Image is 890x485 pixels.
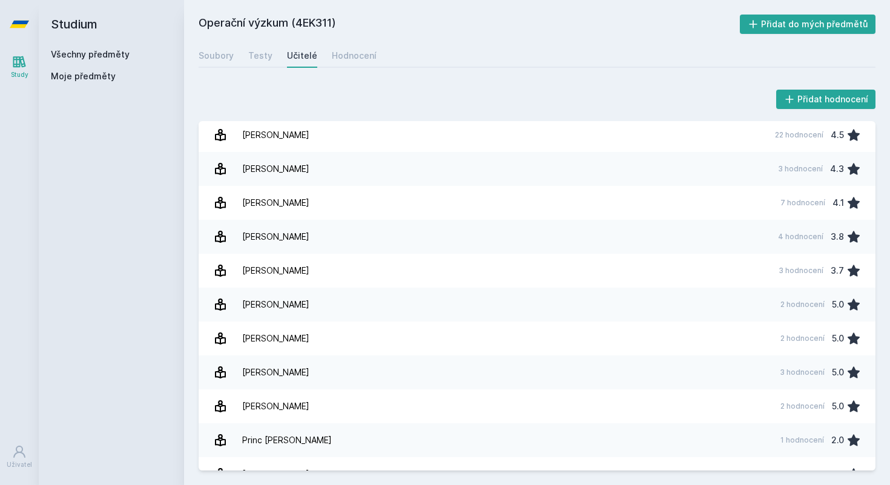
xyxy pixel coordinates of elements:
[780,435,824,445] div: 1 hodnocení
[199,15,740,34] h2: Operační výzkum (4EK311)
[242,123,309,147] div: [PERSON_NAME]
[2,48,36,85] a: Study
[248,44,272,68] a: Testy
[740,15,876,34] button: Přidat do mých předmětů
[831,123,844,147] div: 4.5
[832,360,844,384] div: 5.0
[832,326,844,351] div: 5.0
[242,191,309,215] div: [PERSON_NAME]
[780,198,825,208] div: 7 hodnocení
[199,220,875,254] a: [PERSON_NAME] 4 hodnocení 3.8
[832,292,844,317] div: 5.0
[780,368,825,377] div: 3 hodnocení
[242,394,309,418] div: [PERSON_NAME]
[11,70,28,79] div: Study
[242,360,309,384] div: [PERSON_NAME]
[831,225,844,249] div: 3.8
[2,438,36,475] a: Uživatel
[780,401,825,411] div: 2 hodnocení
[242,157,309,181] div: [PERSON_NAME]
[332,44,377,68] a: Hodnocení
[332,50,377,62] div: Hodnocení
[199,152,875,186] a: [PERSON_NAME] 3 hodnocení 4.3
[248,50,272,62] div: Testy
[242,225,309,249] div: [PERSON_NAME]
[831,259,844,283] div: 3.7
[199,322,875,355] a: [PERSON_NAME] 2 hodnocení 5.0
[242,326,309,351] div: [PERSON_NAME]
[199,389,875,423] a: [PERSON_NAME] 2 hodnocení 5.0
[199,50,234,62] div: Soubory
[7,460,32,469] div: Uživatel
[778,164,823,174] div: 3 hodnocení
[199,44,234,68] a: Soubory
[242,292,309,317] div: [PERSON_NAME]
[199,186,875,220] a: [PERSON_NAME] 7 hodnocení 4.1
[199,423,875,457] a: Princ [PERSON_NAME] 1 hodnocení 2.0
[776,90,876,109] button: Přidat hodnocení
[51,49,130,59] a: Všechny předměty
[780,334,825,343] div: 2 hodnocení
[242,259,309,283] div: [PERSON_NAME]
[779,266,823,275] div: 3 hodnocení
[832,191,844,215] div: 4.1
[199,288,875,322] a: [PERSON_NAME] 2 hodnocení 5.0
[775,130,823,140] div: 22 hodnocení
[287,44,317,68] a: Učitelé
[287,50,317,62] div: Učitelé
[199,355,875,389] a: [PERSON_NAME] 3 hodnocení 5.0
[831,428,844,452] div: 2.0
[242,428,332,452] div: Princ [PERSON_NAME]
[51,70,116,82] span: Moje předměty
[832,394,844,418] div: 5.0
[779,469,825,479] div: 4 hodnocení
[780,300,825,309] div: 2 hodnocení
[199,118,875,152] a: [PERSON_NAME] 22 hodnocení 4.5
[199,254,875,288] a: [PERSON_NAME] 3 hodnocení 3.7
[778,232,823,242] div: 4 hodnocení
[830,157,844,181] div: 4.3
